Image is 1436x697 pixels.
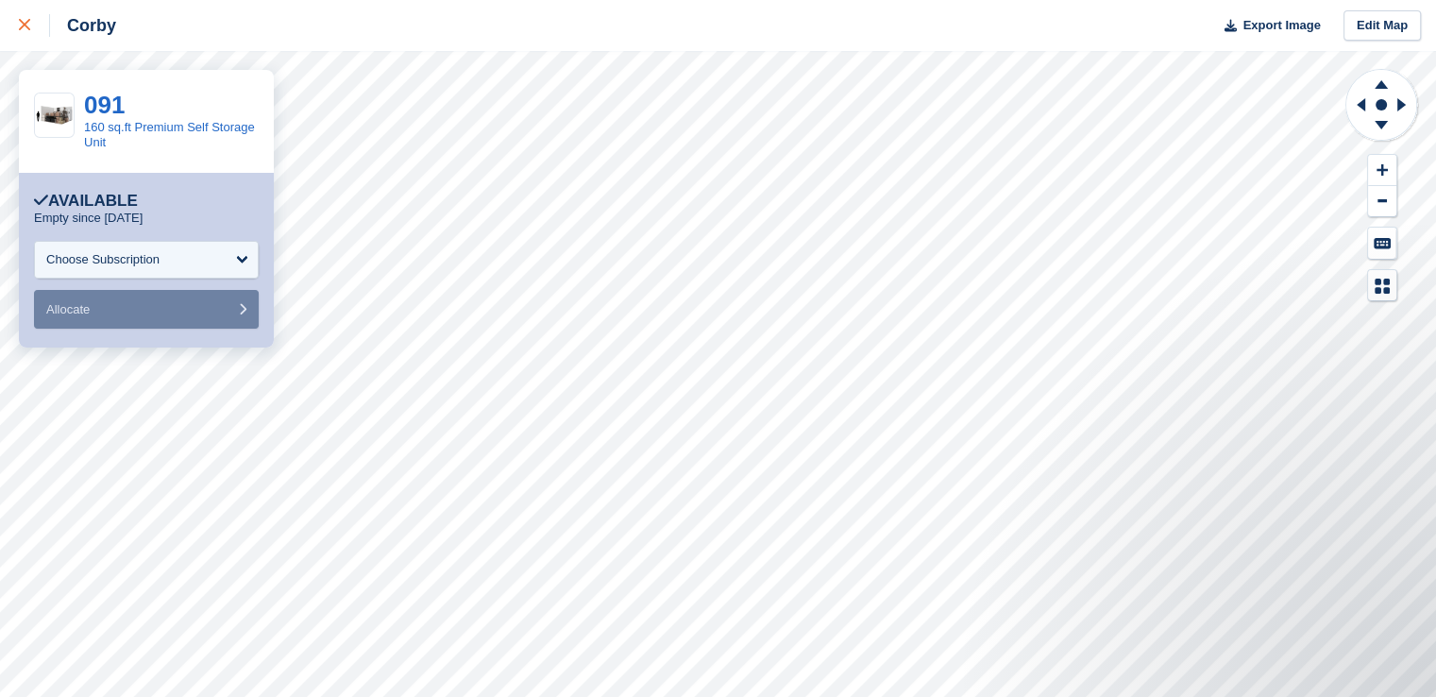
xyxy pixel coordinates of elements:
[35,101,74,130] img: 150-sqft-unit.jpg
[84,120,255,149] a: 160 sq.ft Premium Self Storage Unit
[46,302,90,316] span: Allocate
[34,192,138,211] div: Available
[1368,270,1396,301] button: Map Legend
[34,211,143,226] p: Empty since [DATE]
[1368,155,1396,186] button: Zoom In
[46,250,160,269] div: Choose Subscription
[1242,16,1320,35] span: Export Image
[1368,228,1396,259] button: Keyboard Shortcuts
[84,91,125,119] a: 091
[34,290,259,329] button: Allocate
[1213,10,1321,42] button: Export Image
[1368,186,1396,217] button: Zoom Out
[1343,10,1421,42] a: Edit Map
[50,14,116,37] div: Corby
